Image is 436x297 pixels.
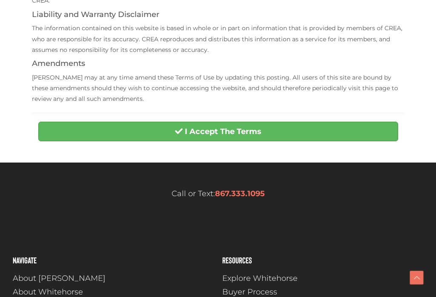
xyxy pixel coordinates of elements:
p: [PERSON_NAME] may at any time amend these Terms of Use by updating this posting. All users of thi... [32,72,404,105]
button: I Accept The Terms [38,122,398,141]
h4: Navigate [13,256,214,264]
h4: Amendments [32,60,404,68]
a: 867.333.1095 [215,189,265,198]
strong: I Accept The Terms [185,127,261,136]
a: Explore Whitehorse [222,273,423,284]
h4: Resources [222,256,423,264]
h4: Liability and Warranty Disclaimer [32,11,404,19]
span: About [PERSON_NAME] [13,273,106,284]
p: The information contained on this website is based in whole or in part on information that is pro... [32,23,404,55]
p: Call or Text: [13,188,423,200]
a: About [PERSON_NAME] [13,273,214,284]
span: Explore Whitehorse [222,273,298,284]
